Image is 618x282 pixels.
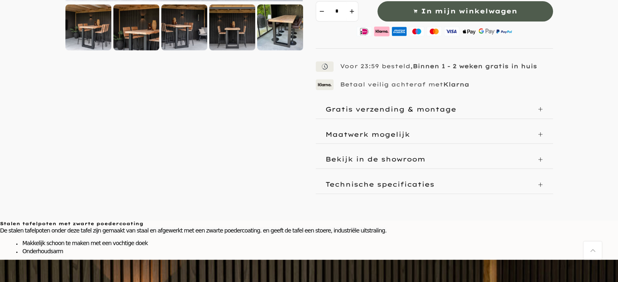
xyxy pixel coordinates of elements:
[328,1,346,22] input: Quantity
[421,5,517,17] span: In mijn winkelwagen
[316,1,328,22] button: decrement
[413,62,537,70] strong: Binnen 1 - 2 weken gratis in huis
[346,1,358,22] button: increment
[257,4,303,50] img: Douglas bartafel met stalen U-poten zwart gepoedercoat
[325,180,434,188] p: Technische specificaties
[22,240,148,246] span: Makkelijk schoon te maken met een vochtige doek
[325,155,425,163] p: Bekijk in de showroom
[209,4,255,50] img: Douglas bartafel met stalen U-poten zwart
[161,4,207,50] img: Douglas bartafel met stalen U-poten zwart
[377,1,553,22] button: In mijn winkelwagen
[340,62,537,70] p: Voor 23:59 besteld,
[113,4,159,50] img: Douglas bartafel met stalen U-poten zwart
[340,81,469,88] p: Betaal veilig achteraf met
[325,130,410,138] p: Maatwerk mogelijk
[22,248,63,254] span: Onderhoudsarm
[65,4,111,50] img: Douglas bartafel met stalen U-poten zwart
[583,241,602,260] a: Terug naar boven
[443,81,469,88] strong: Klarna
[325,105,456,113] p: Gratis verzending & montage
